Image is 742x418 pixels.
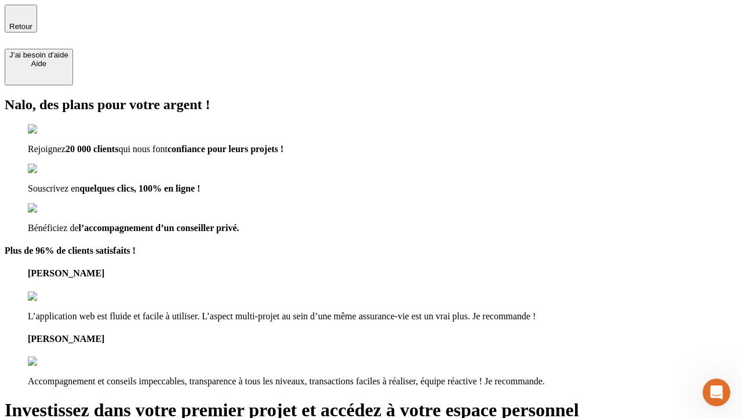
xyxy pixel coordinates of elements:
span: Retour [9,22,32,31]
span: Rejoignez [28,144,66,154]
h4: [PERSON_NAME] [28,334,737,344]
span: 20 000 clients [66,144,119,154]
p: Accompagnement et conseils impeccables, transparence à tous les niveaux, transactions faciles à r... [28,376,737,387]
p: L’application web est fluide et facile à utiliser. L’aspect multi-projet au sein d’une même assur... [28,311,737,322]
img: reviews stars [28,356,85,367]
iframe: Intercom live chat [703,379,730,406]
img: checkmark [28,164,78,174]
h4: [PERSON_NAME] [28,268,737,279]
h4: Plus de 96% de clients satisfaits ! [5,246,737,256]
span: quelques clics, 100% en ligne ! [79,183,200,193]
img: checkmark [28,203,78,214]
img: reviews stars [28,291,85,302]
div: J’ai besoin d'aide [9,51,68,59]
div: Aide [9,59,68,68]
span: qui nous font [118,144,167,154]
img: checkmark [28,124,78,135]
span: l’accompagnement d’un conseiller privé. [79,223,239,233]
button: J’ai besoin d'aideAide [5,49,73,85]
h2: Nalo, des plans pour votre argent ! [5,97,737,113]
span: Bénéficiez de [28,223,79,233]
span: confiance pour leurs projets ! [168,144,283,154]
span: Souscrivez en [28,183,79,193]
button: Retour [5,5,37,33]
